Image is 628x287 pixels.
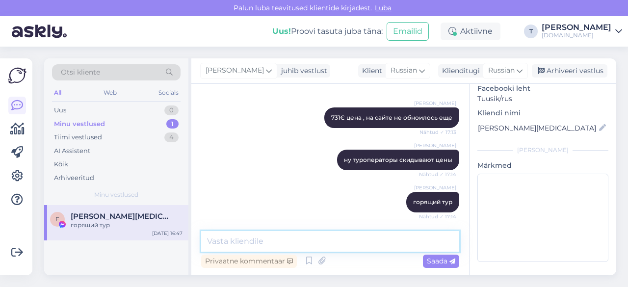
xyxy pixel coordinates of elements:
span: Nähtud ✓ 17:14 [419,171,456,178]
span: Elena Malleus [71,212,173,221]
img: Askly Logo [8,66,26,85]
p: Kliendi nimi [477,108,608,118]
div: AI Assistent [54,146,90,156]
span: [PERSON_NAME] [414,142,456,149]
div: Klient [358,66,382,76]
div: [DOMAIN_NAME] [542,31,611,39]
p: Facebooki leht [477,83,608,94]
div: juhib vestlust [277,66,327,76]
span: Minu vestlused [94,190,138,199]
b: Uus! [272,26,291,36]
span: Russian [391,65,417,76]
div: [PERSON_NAME] [542,24,611,31]
div: 0 [164,105,179,115]
div: Minu vestlused [54,119,105,129]
div: T [524,25,538,38]
span: ну туроператоры скидывают цены [344,156,452,163]
button: Emailid [387,22,429,41]
span: горящий тур [413,198,452,206]
div: 1 [166,119,179,129]
div: Arhiveeri vestlus [532,64,607,78]
div: Socials [157,86,181,99]
div: Tiimi vestlused [54,132,102,142]
div: Arhiveeritud [54,173,94,183]
span: Otsi kliente [61,67,100,78]
p: Märkmed [477,160,608,171]
span: [PERSON_NAME] [414,100,456,107]
span: Nähtud ✓ 17:14 [419,213,456,220]
div: [PERSON_NAME] [477,146,608,155]
div: Proovi tasuta juba täna: [272,26,383,37]
div: All [52,86,63,99]
a: [PERSON_NAME][DOMAIN_NAME] [542,24,622,39]
input: Lisa nimi [478,123,597,133]
div: Privaatne kommentaar [201,255,297,268]
div: Web [102,86,119,99]
div: [DATE] 16:47 [152,230,183,237]
span: Luba [372,3,394,12]
span: [PERSON_NAME] [206,65,264,76]
span: [PERSON_NAME] [414,184,456,191]
div: Kõik [54,159,68,169]
span: 731€ цена , на сайте не обноилось еще [331,114,452,121]
div: Aktiivne [441,23,500,40]
p: Tuusik/rus [477,94,608,104]
div: Uus [54,105,66,115]
span: Nähtud ✓ 17:13 [419,129,456,136]
div: Klienditugi [438,66,480,76]
span: E [55,215,59,223]
div: горящий тур [71,221,183,230]
span: Russian [488,65,515,76]
span: Saada [427,257,455,265]
div: 4 [164,132,179,142]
